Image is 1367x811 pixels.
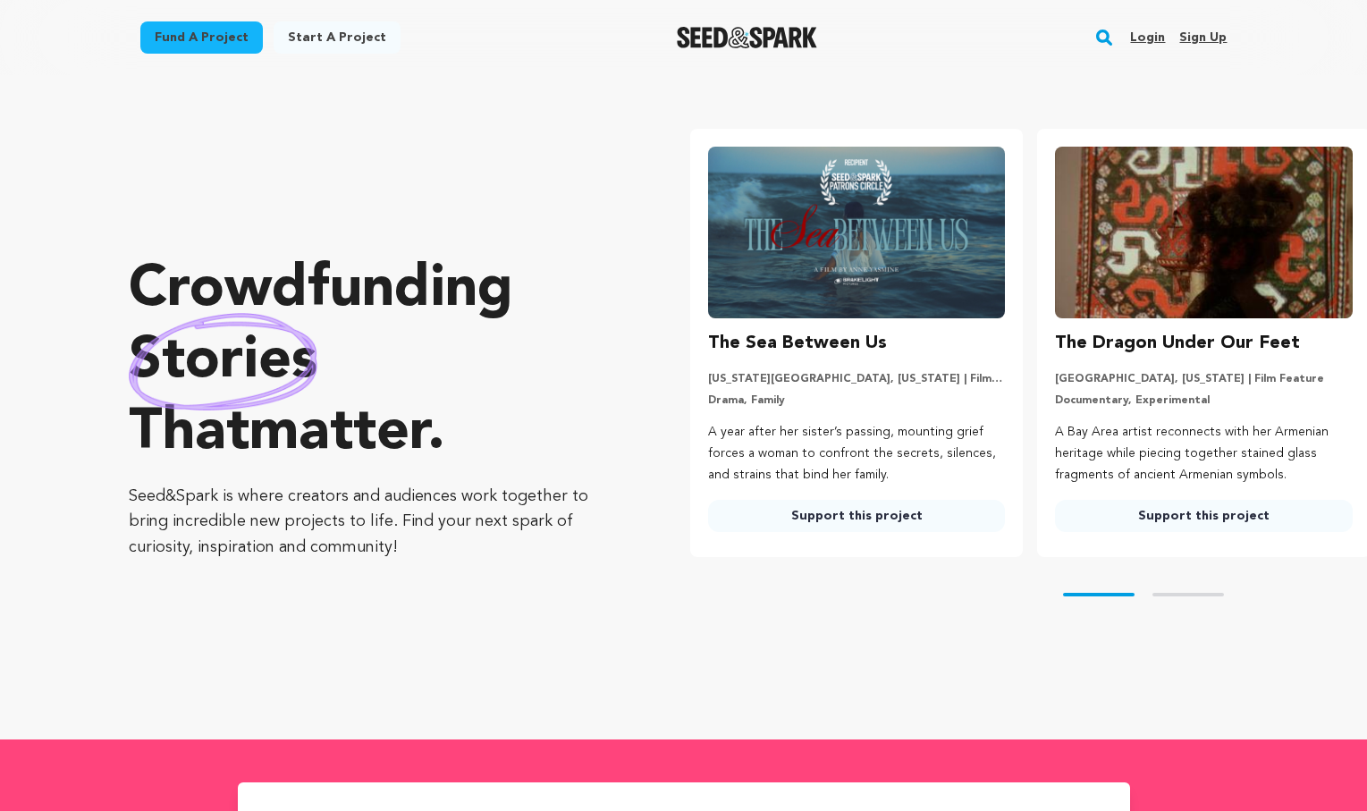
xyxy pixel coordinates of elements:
a: Login [1130,23,1165,52]
span: matter [249,405,427,462]
h3: The Sea Between Us [708,329,887,358]
p: [GEOGRAPHIC_DATA], [US_STATE] | Film Feature [1055,372,1353,386]
p: Seed&Spark is where creators and audiences work together to bring incredible new projects to life... [129,484,619,561]
p: A Bay Area artist reconnects with her Armenian heritage while piecing together stained glass frag... [1055,422,1353,486]
img: Seed&Spark Logo Dark Mode [677,27,817,48]
img: The Sea Between Us image [708,147,1006,318]
img: The Dragon Under Our Feet image [1055,147,1353,318]
p: A year after her sister’s passing, mounting grief forces a woman to confront the secrets, silence... [708,422,1006,486]
h3: The Dragon Under Our Feet [1055,329,1300,358]
a: Sign up [1179,23,1227,52]
p: Drama, Family [708,393,1006,408]
a: Fund a project [140,21,263,54]
a: Support this project [708,500,1006,532]
a: Start a project [274,21,401,54]
a: Seed&Spark Homepage [677,27,817,48]
img: hand sketched image [129,313,317,410]
p: Documentary, Experimental [1055,393,1353,408]
p: [US_STATE][GEOGRAPHIC_DATA], [US_STATE] | Film Short [708,372,1006,386]
p: Crowdfunding that . [129,255,619,469]
a: Support this project [1055,500,1353,532]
